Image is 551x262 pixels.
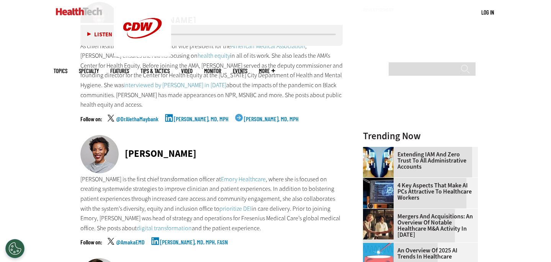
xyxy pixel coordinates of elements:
span: Specialty [79,68,99,74]
a: Mergers and Acquisitions: An Overview of Notable Healthcare M&A Activity in [DATE] [363,213,473,238]
a: An Overview of 2025 AI Trends in Healthcare [363,247,473,260]
a: illustration of computer chip being put inside head with waves [363,243,397,249]
a: Video [181,68,193,74]
div: Cookies Settings [5,239,25,258]
div: User menu [481,8,494,16]
a: CDW [114,50,171,59]
a: prioritize DEI [219,205,252,213]
a: @DrAlethaMaybank [116,116,159,135]
a: business leaders shake hands in conference room [363,209,397,215]
button: Open Preferences [5,239,25,258]
a: 4 Key Aspects That Make AI PCs Attractive to Healthcare Workers [363,182,473,201]
a: digital transformation [137,224,192,232]
a: Events [233,68,247,74]
a: [PERSON_NAME], MD, MPH, FASN [160,239,228,258]
div: [PERSON_NAME] [125,149,196,158]
span: Topics [54,68,67,74]
span: More [259,68,275,74]
img: Desktop monitor with brain AI concept [363,178,394,208]
a: [PERSON_NAME], MD, MPH [244,116,299,135]
a: Emory Healthcare [221,175,266,183]
img: business leaders shake hands in conference room [363,209,394,239]
a: [PERSON_NAME], MD, MPH [174,116,229,135]
img: abstract image of woman with pixelated face [363,147,394,177]
h3: Trending Now [363,131,478,141]
a: interviewed by [PERSON_NAME] in [DATE] [124,81,226,89]
img: Dr. Amaka Eneanya [80,135,119,173]
a: abstract image of woman with pixelated face [363,147,397,153]
a: Desktop monitor with brain AI concept [363,178,397,184]
img: Home [56,8,102,15]
a: Tips & Tactics [141,68,170,74]
a: Features [110,68,129,74]
a: @AmakaEMD [116,239,145,258]
p: [PERSON_NAME] is the first chief transformation officer at , where she is focused on creating sys... [80,174,343,233]
iframe: advertisement [363,15,478,111]
a: Extending IAM and Zero Trust to All Administrative Accounts [363,151,473,170]
a: MonITor [204,68,221,74]
a: Log in [481,9,494,16]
